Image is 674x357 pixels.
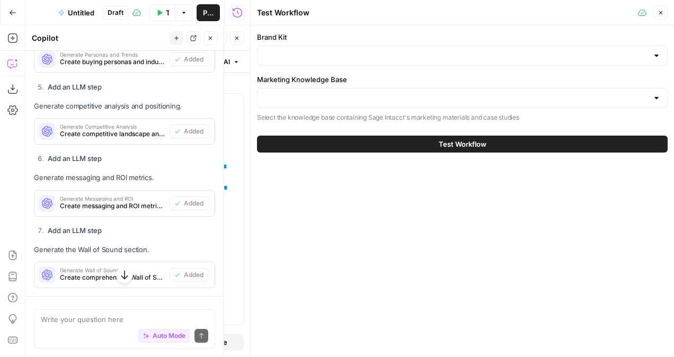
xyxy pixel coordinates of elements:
[68,7,94,18] span: Untitled
[149,4,175,21] button: Test Workflow
[108,8,123,17] span: Draft
[257,74,668,85] label: Marketing Knowledge Base
[184,199,203,208] span: Added
[48,154,102,163] strong: Add an LLM step
[60,57,165,67] span: Create buying personas and industry discontinuities sections
[153,331,185,341] span: Auto Mode
[60,129,165,139] span: Create competitive landscape and positioning sections
[60,196,165,201] span: Generate Messaging and ROI
[257,136,668,153] button: Test Workflow
[60,201,165,211] span: Create messaging and ROI metrics sections
[166,7,169,18] span: Test Workflow
[170,52,208,66] button: Added
[203,7,214,18] span: Publish
[184,270,203,280] span: Added
[48,83,102,91] strong: Add an LLM step
[34,172,215,183] p: Generate messaging and ROI metrics.
[170,197,208,210] button: Added
[60,273,165,282] span: Create comprehensive Wall of Sound section
[60,124,165,129] span: Generate Competitive Analysis
[257,112,668,123] p: Select the knowledge base containing Sage Intacct's marketing materials and case studies
[138,329,190,343] button: Auto Mode
[60,267,165,273] span: Generate Wall of Sound
[184,55,203,64] span: Added
[439,139,486,149] span: Test Workflow
[170,268,208,282] button: Added
[32,33,166,43] div: Copilot
[184,127,203,136] span: Added
[34,244,215,255] p: Generate the Wall of Sound section.
[257,32,668,42] label: Brand Kit
[170,124,208,138] button: Added
[60,52,165,57] span: Generate Personas and Trends
[34,101,215,112] p: Generate competitive analysis and positioning.
[48,226,102,235] strong: Add an LLM step
[52,4,101,21] button: Untitled
[197,4,220,21] button: Publish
